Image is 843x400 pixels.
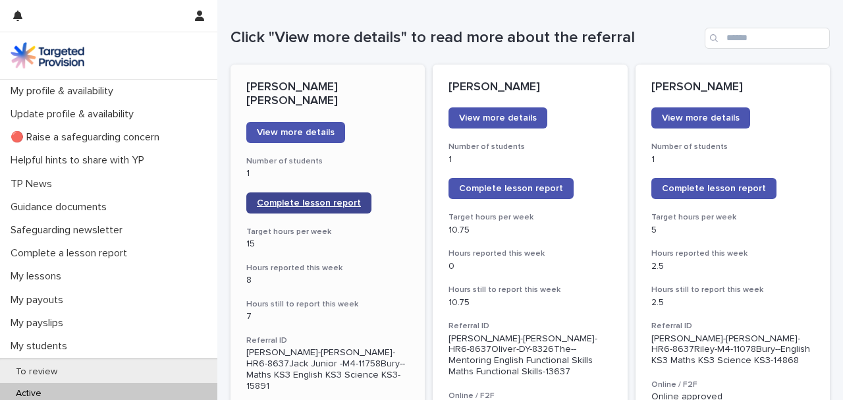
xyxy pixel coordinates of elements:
[11,42,84,69] img: M5nRWzHhSzIhMunXDL62
[5,224,133,237] p: Safeguarding newsletter
[651,333,814,366] p: [PERSON_NAME]-[PERSON_NAME]-HR6-8637Riley-M4-11078Bury--English KS3 Maths KS3 Science KS3-14868
[449,321,611,331] h3: Referral ID
[651,285,814,295] h3: Hours still to report this week
[459,113,537,123] span: View more details
[246,347,409,391] p: [PERSON_NAME]-[PERSON_NAME]-HR6-8637Jack Junior -M4-11758Bury--Maths KS3 English KS3 Science KS3-...
[651,142,814,152] h3: Number of students
[449,154,611,165] p: 1
[651,248,814,259] h3: Hours reported this week
[5,108,144,121] p: Update profile & availability
[449,285,611,295] h3: Hours still to report this week
[5,178,63,190] p: TP News
[246,192,371,214] a: Complete lesson report
[705,28,830,49] input: Search
[246,227,409,237] h3: Target hours per week
[449,297,611,308] p: 10.75
[246,239,409,250] p: 15
[651,178,776,199] a: Complete lesson report
[449,225,611,236] p: 10.75
[5,340,78,353] p: My students
[257,198,361,208] span: Complete lesson report
[257,128,335,137] span: View more details
[449,142,611,152] h3: Number of students
[5,294,74,306] p: My payouts
[651,261,814,272] p: 2.5
[449,178,574,199] a: Complete lesson report
[246,263,409,273] h3: Hours reported this week
[5,154,155,167] p: Helpful hints to share with YP
[662,184,766,193] span: Complete lesson report
[5,201,117,214] p: Guidance documents
[5,366,68,378] p: To review
[651,225,814,236] p: 5
[246,335,409,346] h3: Referral ID
[246,80,409,109] p: [PERSON_NAME] [PERSON_NAME]
[651,80,814,95] p: [PERSON_NAME]
[459,184,563,193] span: Complete lesson report
[651,297,814,308] p: 2.5
[651,212,814,223] h3: Target hours per week
[5,85,124,98] p: My profile & availability
[246,168,409,179] p: 1
[246,299,409,310] h3: Hours still to report this week
[651,154,814,165] p: 1
[5,317,74,329] p: My payslips
[651,380,814,390] h3: Online / F2F
[662,113,740,123] span: View more details
[5,131,170,144] p: 🔴 Raise a safeguarding concern
[5,388,52,399] p: Active
[449,333,611,378] p: [PERSON_NAME]-[PERSON_NAME]-HR6-8637Oliver-DY-8326The--Mentoring English Functional Skills Maths ...
[246,156,409,167] h3: Number of students
[5,247,138,260] p: Complete a lesson report
[449,212,611,223] h3: Target hours per week
[449,107,547,129] a: View more details
[231,28,699,47] h1: Click "View more details" to read more about the referral
[651,107,750,129] a: View more details
[246,122,345,143] a: View more details
[246,311,409,322] p: 7
[449,248,611,259] h3: Hours reported this week
[246,275,409,286] p: 8
[449,261,611,272] p: 0
[449,80,611,95] p: [PERSON_NAME]
[651,321,814,331] h3: Referral ID
[5,270,72,283] p: My lessons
